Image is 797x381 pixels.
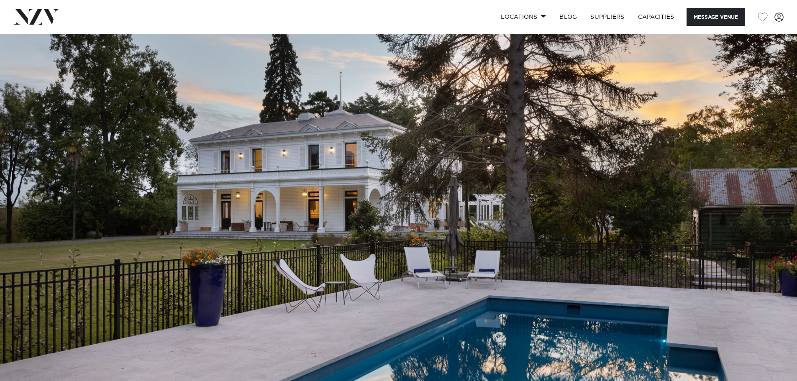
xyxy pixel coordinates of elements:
a: Locations [494,8,553,26]
img: nzv-logo.png [13,9,59,24]
button: Message Venue [687,8,745,26]
a: BLOG [553,8,584,26]
a: Capacities [631,8,681,26]
a: SUPPLIERS [584,8,631,26]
